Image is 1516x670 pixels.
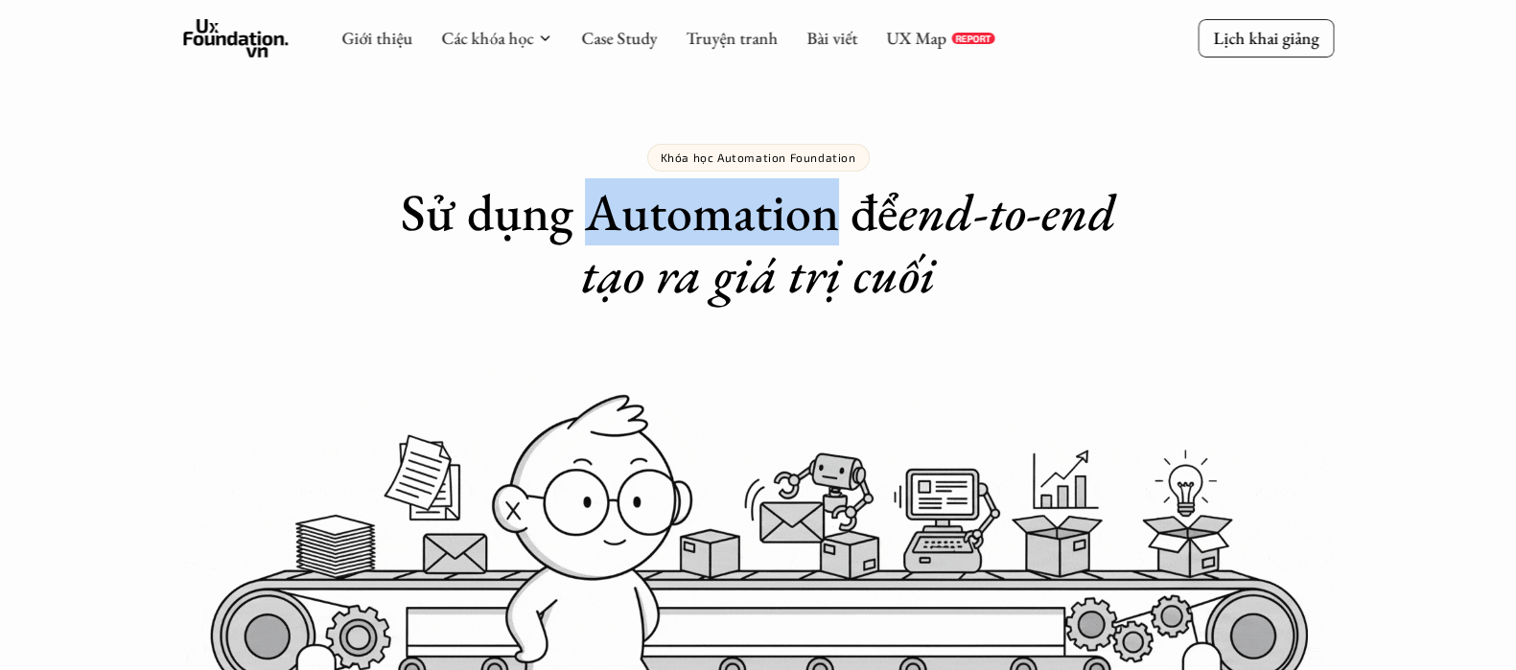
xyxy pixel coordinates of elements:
[341,27,412,49] a: Giới thiệu
[661,150,856,164] p: Khóa học Automation Foundation
[581,27,657,49] a: Case Study
[1213,27,1318,49] p: Lịch khai giảng
[951,33,994,44] a: REPORT
[955,33,991,44] p: REPORT
[886,27,946,49] a: UX Map
[1198,19,1334,57] a: Lịch khai giảng
[686,27,778,49] a: Truyện tranh
[375,181,1142,306] h1: Sử dụng Automation để
[806,27,857,49] a: Bài viết
[441,27,533,49] a: Các khóa học
[581,178,1128,308] em: end-to-end tạo ra giá trị cuối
